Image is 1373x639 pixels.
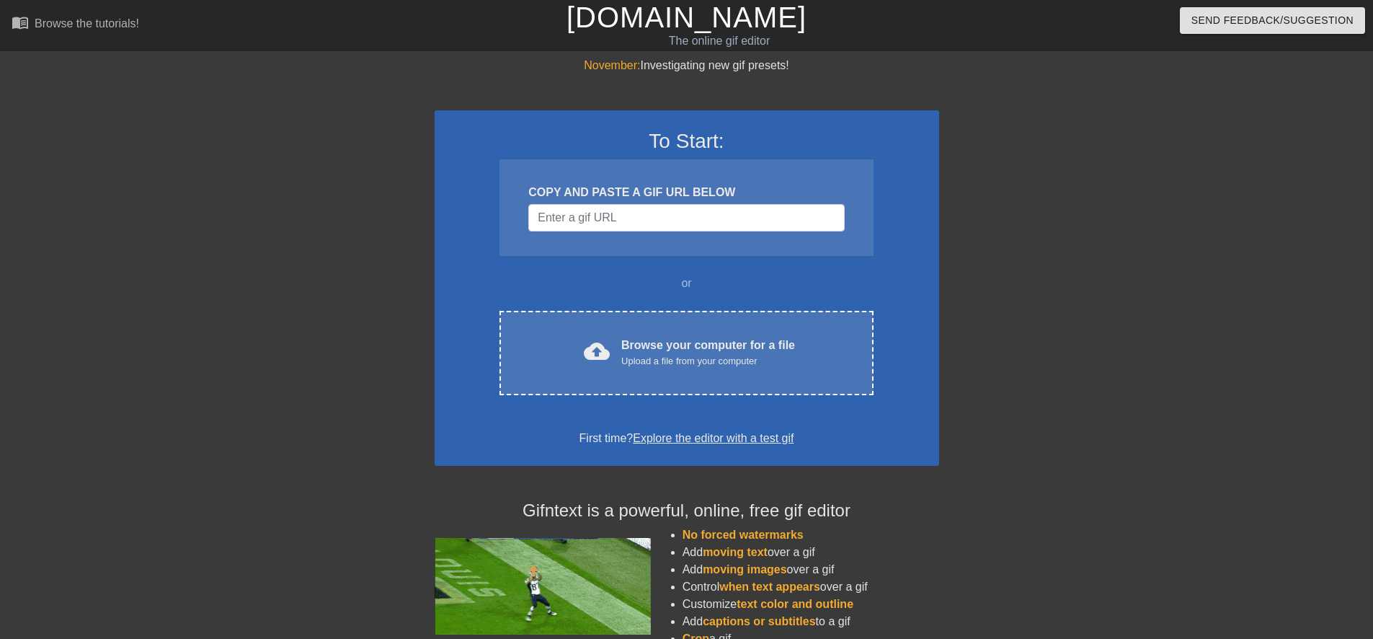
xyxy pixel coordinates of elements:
[12,14,139,36] a: Browse the tutorials!
[1191,12,1354,30] span: Send Feedback/Suggestion
[703,563,786,576] span: moving images
[683,596,939,613] li: Customize
[683,578,939,596] li: Control over a gif
[703,615,815,627] span: captions or subtitles
[719,581,820,593] span: when text appears
[633,432,794,444] a: Explore the editor with a test gif
[453,430,920,447] div: First time?
[621,337,795,369] div: Browse your computer for a file
[584,59,640,71] span: November:
[703,546,768,558] span: moving text
[584,338,610,364] span: cloud_upload
[683,561,939,578] li: Add over a gif
[683,544,939,561] li: Add over a gif
[528,204,844,232] input: Username
[435,57,939,74] div: Investigating new gif presets!
[453,129,920,154] h3: To Start:
[1180,7,1365,34] button: Send Feedback/Suggestion
[465,32,974,50] div: The online gif editor
[737,598,853,610] span: text color and outline
[683,613,939,630] li: Add to a gif
[12,14,29,31] span: menu_book
[35,17,139,30] div: Browse the tutorials!
[435,538,651,635] img: football_small.gif
[435,501,939,521] h4: Gifntext is a powerful, online, free gif editor
[566,1,807,33] a: [DOMAIN_NAME]
[683,529,804,541] span: No forced watermarks
[472,275,902,292] div: or
[528,184,844,201] div: COPY AND PASTE A GIF URL BELOW
[621,354,795,369] div: Upload a file from your computer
